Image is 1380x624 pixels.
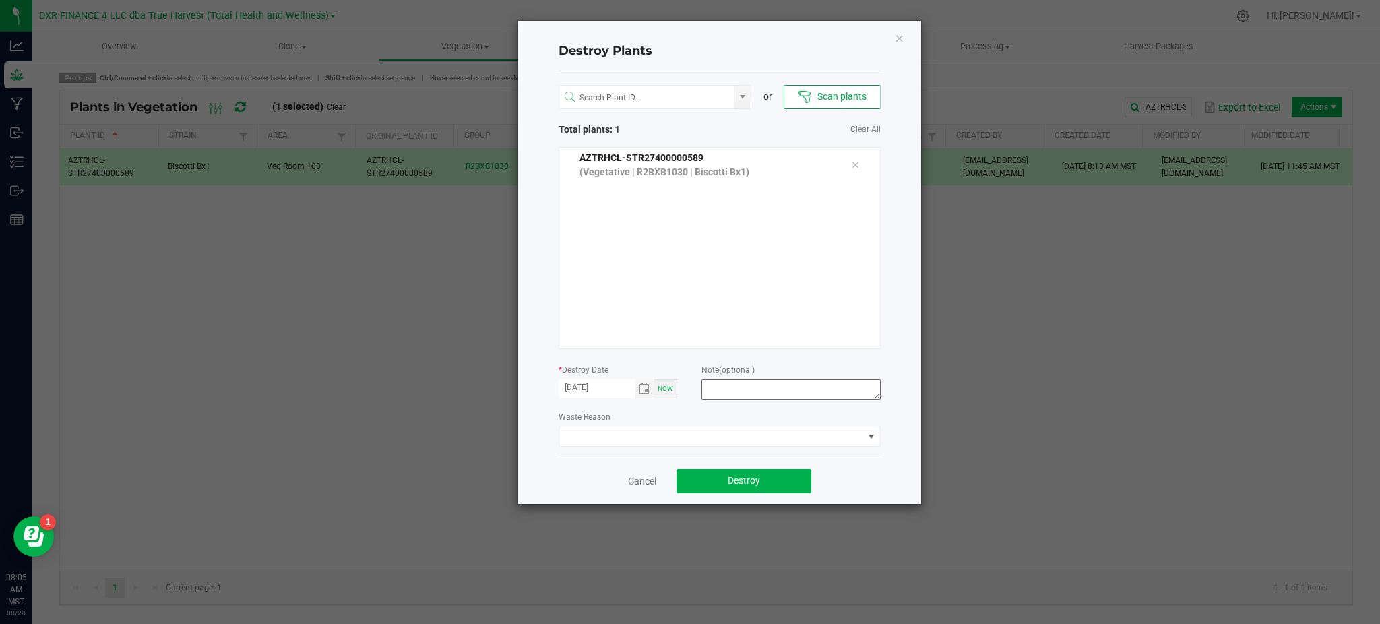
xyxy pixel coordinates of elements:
a: Clear All [850,124,881,135]
div: or [751,90,784,104]
span: Now [658,385,673,392]
button: Scan plants [784,85,880,109]
iframe: Resource center unread badge [40,514,56,530]
span: Destroy [728,475,760,486]
span: Toggle calendar [635,379,655,398]
iframe: Resource center [13,516,54,557]
span: AZTRHCL-STR27400000589 [579,152,703,163]
input: NO DATA FOUND [559,86,734,110]
label: Note [701,364,755,376]
label: Destroy Date [559,364,608,376]
span: (optional) [719,365,755,375]
h4: Destroy Plants [559,42,881,60]
button: Close [895,30,904,46]
div: Remove tag [841,157,869,173]
p: (Vegetative | R2BXB1030 | Biscotti Bx1) [579,165,832,179]
input: Date [559,379,635,396]
span: Total plants: 1 [559,123,720,137]
label: Waste Reason [559,411,610,423]
button: Destroy [677,469,811,493]
a: Cancel [628,474,656,488]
